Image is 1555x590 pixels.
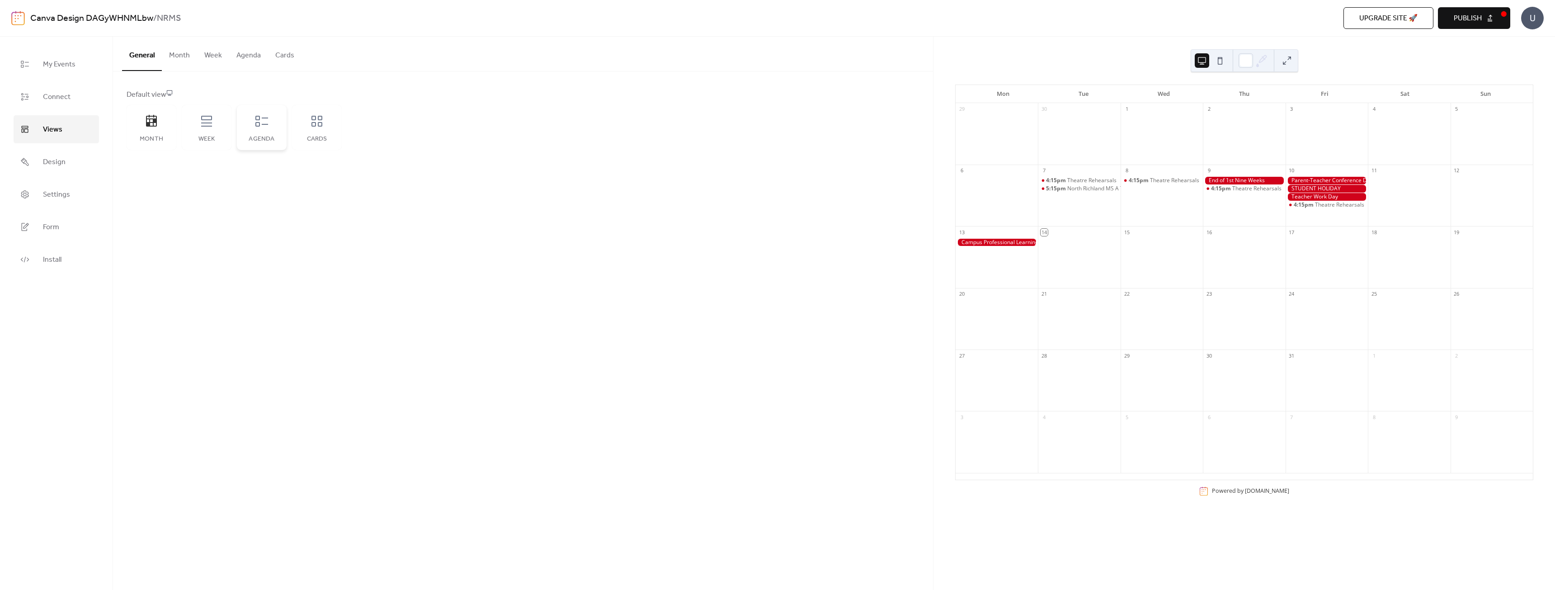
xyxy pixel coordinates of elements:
div: 29 [1123,352,1130,359]
div: 4 [1371,106,1377,113]
div: 27 [958,352,965,359]
div: Powered by [1212,487,1289,495]
b: / [153,10,157,27]
span: Install [43,253,61,267]
div: U [1521,7,1544,29]
div: 5 [1123,414,1130,420]
div: 8 [1123,167,1130,174]
button: Cards [268,37,302,70]
button: Week [197,37,229,70]
div: 13 [958,229,965,236]
div: 19 [1453,229,1460,236]
div: Fri [1284,85,1365,103]
span: Settings [43,188,70,202]
div: 23 [1206,291,1212,297]
span: 4:15pm [1129,177,1150,184]
div: 25 [1371,291,1377,297]
span: My Events [43,57,75,72]
span: 4:15pm [1046,177,1067,184]
div: 3 [1288,106,1295,113]
div: 10 [1288,167,1295,174]
div: Parent-Teacher Conference Day [1286,177,1368,184]
div: North Richland MS A Team vs Euless 7th/8th A Team - Football (M) - 8th grade [1038,185,1120,193]
div: 20 [958,291,965,297]
div: North Richland MS A Team vs Euless 7th/8th A Team - Football (M) - 8th grade [1067,185,1263,193]
div: 30 [1206,352,1212,359]
div: 21 [1041,291,1047,297]
div: Sat [1365,85,1445,103]
div: 11 [1371,167,1377,174]
div: End of 1st Nine Weeks [1203,177,1285,184]
button: Agenda [229,37,268,70]
span: Design [43,155,66,170]
img: logo [11,11,25,25]
button: General [122,37,162,71]
div: 12 [1453,167,1460,174]
div: 8 [1371,414,1377,420]
div: Theatre Rehearsals [1150,177,1199,184]
div: Thu [1204,85,1285,103]
div: STUDENT HOLIDAY [1286,185,1368,193]
div: Theatre Rehearsals [1286,201,1368,209]
div: 6 [958,167,965,174]
div: 1 [1371,352,1377,359]
span: Publish [1454,13,1482,24]
a: Form [14,213,99,241]
div: Wed [1124,85,1204,103]
div: Month [136,136,167,143]
span: Views [43,123,62,137]
div: 26 [1453,291,1460,297]
div: Campus Professional Learning/Flex Day [956,239,1038,246]
button: Upgrade site 🚀 [1343,7,1433,29]
div: 30 [1041,106,1047,113]
div: 17 [1288,229,1295,236]
div: 15 [1123,229,1130,236]
div: 16 [1206,229,1212,236]
div: Theatre Rehearsals [1121,177,1203,184]
div: Week [191,136,222,143]
span: Connect [43,90,71,104]
a: Canva Design DAGyWHNMLbw [30,10,153,27]
button: Publish [1438,7,1510,29]
div: 18 [1371,229,1377,236]
div: 28 [1041,352,1047,359]
div: 1 [1123,106,1130,113]
div: Default view [127,90,918,100]
div: 6 [1206,414,1212,420]
button: Month [162,37,197,70]
a: My Events [14,50,99,78]
div: Agenda [246,136,278,143]
div: 3 [958,414,965,420]
span: Form [43,220,59,235]
div: Theatre Rehearsals [1232,185,1282,193]
div: Theatre Rehearsals [1067,177,1117,184]
div: Cards [301,136,333,143]
a: Connect [14,83,99,111]
div: 5 [1453,106,1460,113]
b: NRMS [157,10,181,27]
div: 2 [1453,352,1460,359]
div: 7 [1288,414,1295,420]
div: Teacher Work Day [1286,193,1368,201]
div: Theatre Rehearsals [1038,177,1120,184]
div: 7 [1041,167,1047,174]
div: 9 [1453,414,1460,420]
a: Settings [14,180,99,208]
div: 4 [1041,414,1047,420]
div: 31 [1288,352,1295,359]
div: 22 [1123,291,1130,297]
div: Sun [1445,85,1526,103]
a: Install [14,245,99,274]
a: [DOMAIN_NAME] [1245,487,1289,495]
div: 2 [1206,106,1212,113]
span: 5:15pm [1046,185,1067,193]
div: 29 [958,106,965,113]
div: Mon [963,85,1043,103]
span: Upgrade site 🚀 [1359,13,1418,24]
div: Tue [1043,85,1124,103]
span: 4:15pm [1211,185,1232,193]
div: Theatre Rehearsals [1315,201,1364,209]
a: Design [14,148,99,176]
span: 4:15pm [1294,201,1315,209]
a: Views [14,115,99,143]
